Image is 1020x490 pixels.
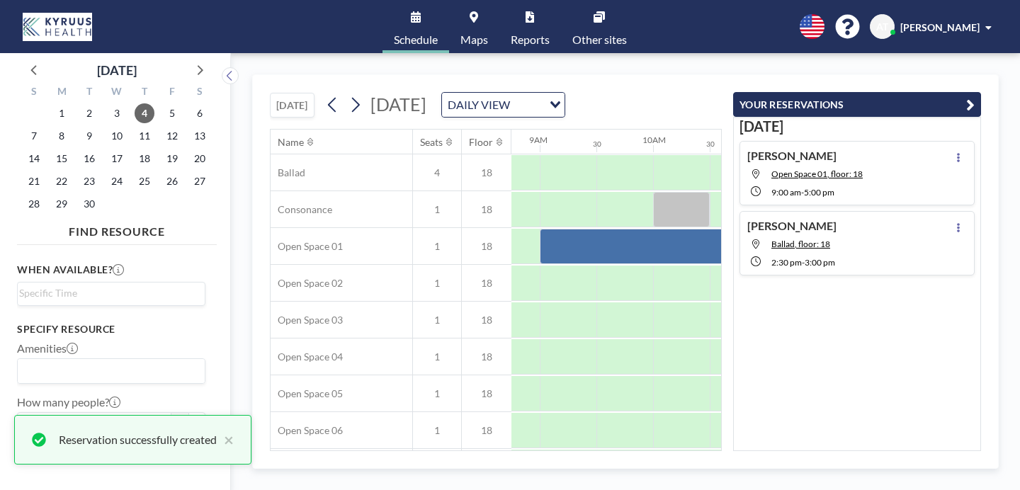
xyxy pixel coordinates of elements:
[413,277,461,290] span: 1
[572,34,627,45] span: Other sites
[271,166,305,179] span: Ballad
[394,34,438,45] span: Schedule
[17,395,120,409] label: How many people?
[460,34,488,45] span: Maps
[130,84,158,102] div: T
[23,13,92,41] img: organization-logo
[642,135,666,145] div: 10AM
[271,240,343,253] span: Open Space 01
[48,84,76,102] div: M
[462,166,511,179] span: 18
[135,149,154,169] span: Thursday, September 18, 2025
[270,93,314,118] button: [DATE]
[107,171,127,191] span: Wednesday, September 24, 2025
[413,351,461,363] span: 1
[162,149,182,169] span: Friday, September 19, 2025
[747,149,837,163] h4: [PERSON_NAME]
[21,84,48,102] div: S
[217,431,234,448] button: close
[771,169,863,179] span: Open Space 01, floor: 18
[442,93,565,117] div: Search for option
[17,341,78,355] label: Amenities
[462,387,511,400] span: 18
[76,84,103,102] div: T
[188,412,205,436] button: +
[162,103,182,123] span: Friday, September 5, 2025
[413,166,461,179] span: 4
[79,149,99,169] span: Tuesday, September 16, 2025
[18,359,205,383] div: Search for option
[462,424,511,437] span: 18
[747,219,837,233] h4: [PERSON_NAME]
[462,277,511,290] span: 18
[107,149,127,169] span: Wednesday, September 17, 2025
[462,203,511,216] span: 18
[593,139,601,149] div: 30
[469,136,493,149] div: Floor
[79,103,99,123] span: Tuesday, September 2, 2025
[370,93,426,115] span: [DATE]
[190,149,210,169] span: Saturday, September 20, 2025
[271,387,343,400] span: Open Space 05
[802,257,805,268] span: -
[706,139,715,149] div: 30
[271,277,343,290] span: Open Space 02
[876,21,888,33] span: AT
[413,424,461,437] span: 1
[19,362,197,380] input: Search for option
[190,171,210,191] span: Saturday, September 27, 2025
[462,351,511,363] span: 18
[771,257,802,268] span: 2:30 PM
[107,103,127,123] span: Wednesday, September 3, 2025
[158,84,186,102] div: F
[413,240,461,253] span: 1
[24,126,44,146] span: Sunday, September 7, 2025
[162,126,182,146] span: Friday, September 12, 2025
[135,103,154,123] span: Thursday, September 4, 2025
[135,171,154,191] span: Thursday, September 25, 2025
[190,126,210,146] span: Saturday, September 13, 2025
[59,431,217,448] div: Reservation successfully created
[462,240,511,253] span: 18
[17,323,205,336] h3: Specify resource
[186,84,213,102] div: S
[413,203,461,216] span: 1
[24,194,44,214] span: Sunday, September 28, 2025
[162,171,182,191] span: Friday, September 26, 2025
[18,283,205,304] div: Search for option
[739,118,975,135] h3: [DATE]
[805,257,835,268] span: 3:00 PM
[24,171,44,191] span: Sunday, September 21, 2025
[271,351,343,363] span: Open Space 04
[52,103,72,123] span: Monday, September 1, 2025
[190,103,210,123] span: Saturday, September 6, 2025
[19,285,197,301] input: Search for option
[17,219,217,239] h4: FIND RESOURCE
[103,84,131,102] div: W
[52,126,72,146] span: Monday, September 8, 2025
[52,171,72,191] span: Monday, September 22, 2025
[804,187,834,198] span: 5:00 PM
[413,314,461,326] span: 1
[271,314,343,326] span: Open Space 03
[278,136,304,149] div: Name
[79,126,99,146] span: Tuesday, September 9, 2025
[171,412,188,436] button: -
[420,136,443,149] div: Seats
[135,126,154,146] span: Thursday, September 11, 2025
[107,126,127,146] span: Wednesday, September 10, 2025
[771,187,801,198] span: 9:00 AM
[529,135,548,145] div: 9AM
[52,149,72,169] span: Monday, September 15, 2025
[97,60,137,80] div: [DATE]
[511,34,550,45] span: Reports
[79,194,99,214] span: Tuesday, September 30, 2025
[52,194,72,214] span: Monday, September 29, 2025
[733,92,981,117] button: YOUR RESERVATIONS
[445,96,513,114] span: DAILY VIEW
[413,387,461,400] span: 1
[801,187,804,198] span: -
[900,21,980,33] span: [PERSON_NAME]
[514,96,541,114] input: Search for option
[771,239,830,249] span: Ballad, floor: 18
